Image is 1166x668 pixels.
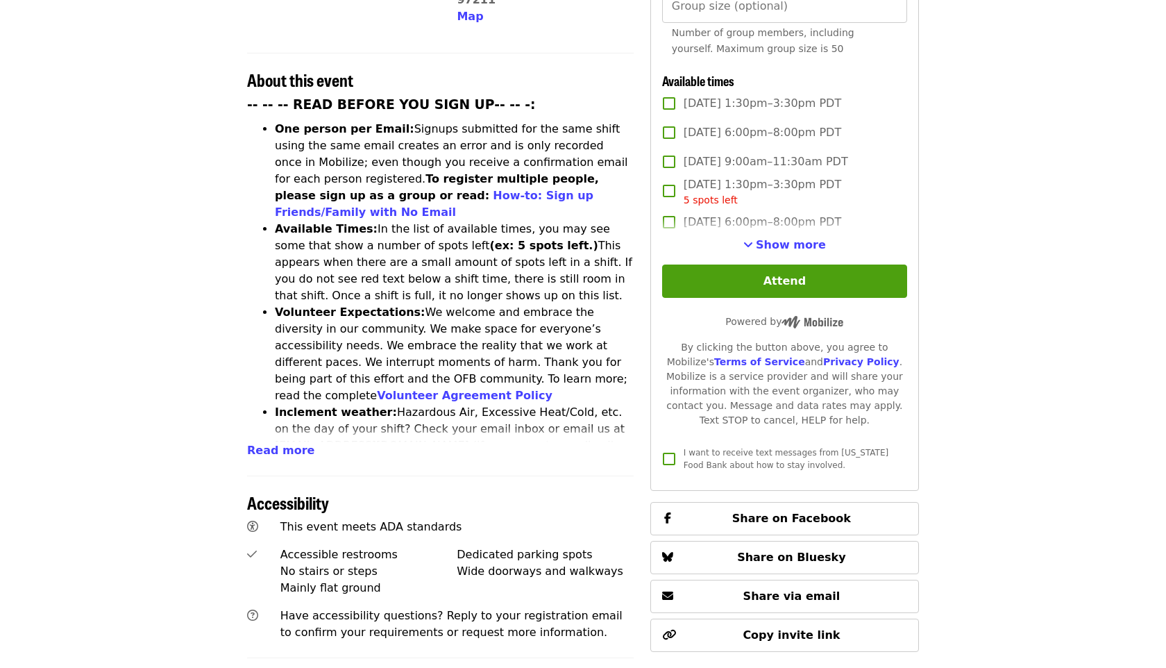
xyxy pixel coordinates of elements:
i: check icon [247,548,257,561]
span: Available times [662,72,734,90]
button: Attend [662,265,907,298]
i: question-circle icon [247,609,258,622]
a: Privacy Policy [823,356,899,367]
div: Mainly flat ground [280,580,457,596]
span: [DATE] 6:00pm–8:00pm PDT [684,124,841,141]
span: I want to receive text messages from [US_STATE] Food Bank about how to stay involved. [684,448,888,470]
span: 5 spots left [684,194,738,206]
div: No stairs or steps [280,563,457,580]
li: In the list of available times, you may see some that show a number of spots left This appears wh... [275,221,634,304]
span: Share via email [743,590,840,603]
span: [DATE] 1:30pm–3:30pm PDT [684,176,841,208]
span: [DATE] 1:30pm–3:30pm PDT [684,95,841,112]
span: Powered by [725,316,843,327]
strong: To register multiple people, please sign up as a group or read: [275,172,599,202]
a: Terms of Service [714,356,805,367]
span: [DATE] 9:00am–11:30am PDT [684,153,848,170]
strong: Volunteer Expectations: [275,306,425,319]
span: Accessibility [247,490,329,515]
button: Share via email [650,580,919,613]
button: Copy invite link [650,619,919,652]
strong: (ex: 5 spots left.) [489,239,598,252]
span: Show more [756,238,826,251]
a: Volunteer Agreement Policy [377,389,552,402]
strong: One person per Email: [275,122,414,135]
li: We welcome and embrace the diversity in our community. We make space for everyone’s accessibility... [275,304,634,404]
strong: Available Times: [275,222,378,235]
i: universal-access icon [247,520,258,533]
span: Read more [247,444,314,457]
span: Map [457,10,483,23]
div: By clicking the button above, you agree to Mobilize's and . Mobilize is a service provider and wi... [662,340,907,428]
span: Share on Facebook [732,512,851,525]
div: Wide doorways and walkways [457,563,634,580]
span: Number of group members, including yourself. Maximum group size is 50 [672,27,854,54]
div: Dedicated parking spots [457,546,634,563]
img: Powered by Mobilize [781,316,843,328]
span: [DATE] 6:00pm–8:00pm PDT [684,214,841,231]
span: Have accessibility questions? Reply to your registration email to confirm your requirements or re... [280,609,623,639]
button: Read more [247,442,314,459]
button: Share on Facebook [650,502,919,535]
strong: Inclement weather: [275,406,397,419]
button: Map [457,8,483,25]
button: See more timeslots [743,237,826,253]
li: Signups submitted for the same shift using the same email creates an error and is only recorded o... [275,121,634,221]
li: Hazardous Air, Excessive Heat/Cold, etc. on the day of your shift? Check your email inbox or emai... [275,404,634,487]
div: Accessible restrooms [280,546,457,563]
span: Share on Bluesky [737,551,846,564]
span: Copy invite link [743,628,840,642]
strong: -- -- -- READ BEFORE YOU SIGN UP-- -- -: [247,97,536,112]
button: Share on Bluesky [650,541,919,574]
span: This event meets ADA standards [280,520,462,533]
span: About this event [247,67,353,92]
a: How-to: Sign up Friends/Family with No Email [275,189,593,219]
